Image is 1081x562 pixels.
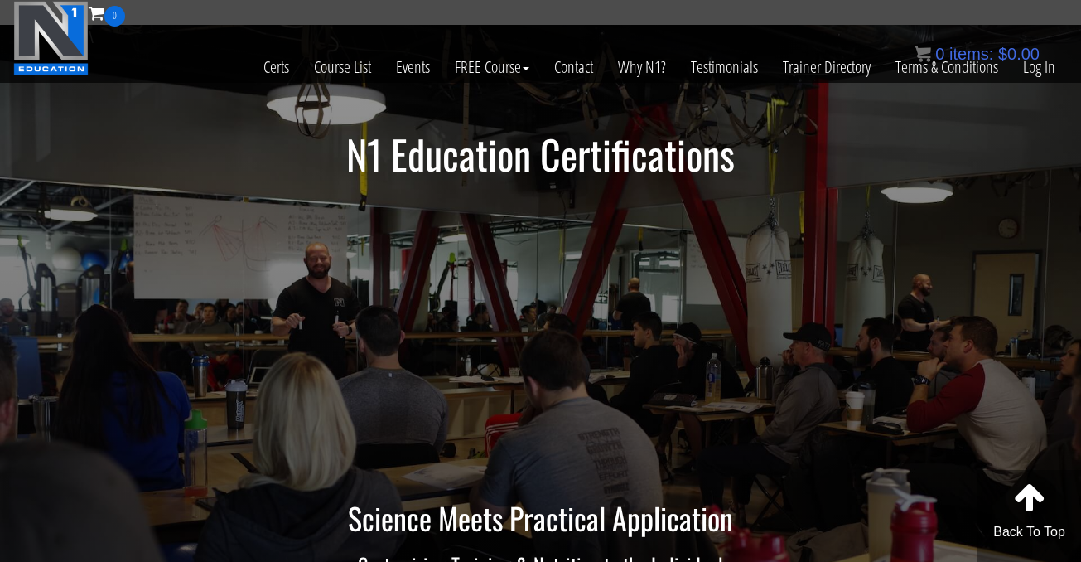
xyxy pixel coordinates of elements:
h1: N1 Education Certifications [56,133,1026,177]
a: Events [384,27,442,108]
a: Terms & Conditions [883,27,1011,108]
a: Course List [302,27,384,108]
a: Certs [251,27,302,108]
a: Trainer Directory [770,27,883,108]
a: Log In [1011,27,1068,108]
bdi: 0.00 [998,45,1040,63]
span: 0 [935,45,944,63]
a: Testimonials [678,27,770,108]
span: $ [998,45,1007,63]
a: Why N1? [606,27,678,108]
span: 0 [104,6,125,27]
a: 0 [89,2,125,24]
a: Contact [542,27,606,108]
img: icon11.png [915,46,931,62]
h2: Science Meets Practical Application [56,501,1026,535]
p: Back To Top [977,522,1081,542]
img: n1-education [13,1,89,75]
a: FREE Course [442,27,542,108]
span: items: [949,45,993,63]
a: 0 items: $0.00 [915,45,1040,63]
